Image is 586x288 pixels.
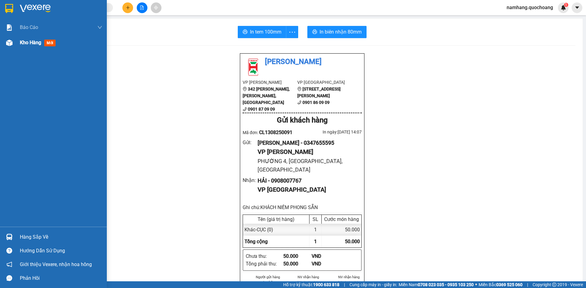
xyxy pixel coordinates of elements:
[20,40,41,45] span: Kho hàng
[154,5,158,10] span: aim
[244,216,308,222] div: Tên (giá trị hàng)
[496,282,523,287] strong: 0369 525 060
[295,274,321,280] li: NV nhận hàng
[20,261,92,268] span: Giới thiệu Vexere, nhận hoa hồng
[243,87,247,91] span: environment
[345,239,360,244] span: 50.000
[336,274,362,280] li: NV nhận hàng
[259,130,292,135] span: CL1308250091
[322,224,361,236] div: 50.000
[250,28,281,36] span: In tem 100mm
[349,281,397,288] span: Cung cấp máy in - giấy in:
[297,100,302,105] span: phone
[255,274,281,285] li: Người gửi hàng xác nhận
[258,176,357,185] div: HẢI - 0908007767
[243,56,362,68] li: [PERSON_NAME]
[243,204,362,211] div: Ghi chú: KHÁCH NIÊM PHONG SẴN
[3,3,89,15] li: [PERSON_NAME]
[243,176,258,184] div: Nhận :
[6,261,12,267] span: notification
[6,40,13,46] img: warehouse-icon
[3,3,24,24] img: logo.jpg
[283,260,312,268] div: 50.000
[418,282,474,287] strong: 0708 023 035 - 0935 103 250
[20,246,102,255] div: Hướng dẫn sử dụng
[574,5,580,10] span: caret-down
[312,29,317,35] span: printer
[286,26,298,38] button: more
[243,29,248,35] span: printer
[20,274,102,283] div: Phản hồi
[97,25,102,30] span: down
[258,147,357,157] div: VP [PERSON_NAME]
[313,282,339,287] strong: 1900 633 818
[307,26,367,38] button: printerIn biên nhận 80mm
[479,281,523,288] span: Miền Bắc
[244,239,268,244] span: Tổng cộng
[238,26,286,38] button: printerIn tem 100mm
[312,260,340,268] div: VND
[565,3,567,7] span: 1
[6,275,12,281] span: message
[151,2,161,13] button: aim
[248,107,275,112] b: 0901 87 09 09
[20,23,38,31] span: Báo cáo
[258,157,357,174] div: PHƯỜNG 4, [GEOGRAPHIC_DATA], [GEOGRAPHIC_DATA]
[302,100,330,105] b: 0901 86 09 09
[5,4,13,13] img: logo-vxr
[243,56,264,77] img: logo.jpg
[561,5,566,10] img: icon-new-feature
[258,139,357,147] div: [PERSON_NAME] - 0347655595
[314,239,317,244] span: 1
[122,2,133,13] button: plus
[286,28,298,36] span: more
[283,252,312,260] div: 50.000
[42,26,81,46] li: VP [GEOGRAPHIC_DATA]
[399,281,474,288] span: Miền Nam
[6,248,12,254] span: question-circle
[527,281,528,288] span: |
[320,28,362,36] span: In biên nhận 80mm
[137,2,147,13] button: file-add
[243,115,362,126] div: Gửi khách hàng
[126,5,130,10] span: plus
[3,34,7,38] span: environment
[246,260,283,268] div: Tổng phải thu :
[564,3,568,7] sup: 1
[572,2,582,13] button: caret-down
[246,252,283,260] div: Chưa thu :
[475,283,477,286] span: ⚪️
[344,281,345,288] span: |
[297,79,352,86] li: VP [GEOGRAPHIC_DATA]
[283,281,339,288] span: Hỗ trợ kỹ thuật:
[297,87,302,91] span: environment
[243,79,297,86] li: VP [PERSON_NAME]
[502,4,558,11] span: namhang.quochoang
[552,283,556,287] span: copyright
[244,227,273,233] span: Khác - CỤC (0)
[258,185,357,194] div: VP [GEOGRAPHIC_DATA]
[243,139,258,146] div: Gửi :
[243,107,247,111] span: phone
[243,87,290,105] b: 342 [PERSON_NAME], [PERSON_NAME], [GEOGRAPHIC_DATA]
[6,234,13,240] img: warehouse-icon
[140,5,144,10] span: file-add
[3,26,42,33] li: VP [PERSON_NAME]
[297,87,341,98] b: [STREET_ADDRESS][PERSON_NAME]
[311,216,320,222] div: SL
[323,216,360,222] div: Cước món hàng
[312,252,340,260] div: VND
[302,129,362,135] div: In ngày: [DATE] 14:07
[309,224,322,236] div: 1
[6,24,13,31] img: solution-icon
[20,233,102,242] div: Hàng sắp về
[243,129,302,136] div: Mã đơn:
[44,40,56,46] span: mới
